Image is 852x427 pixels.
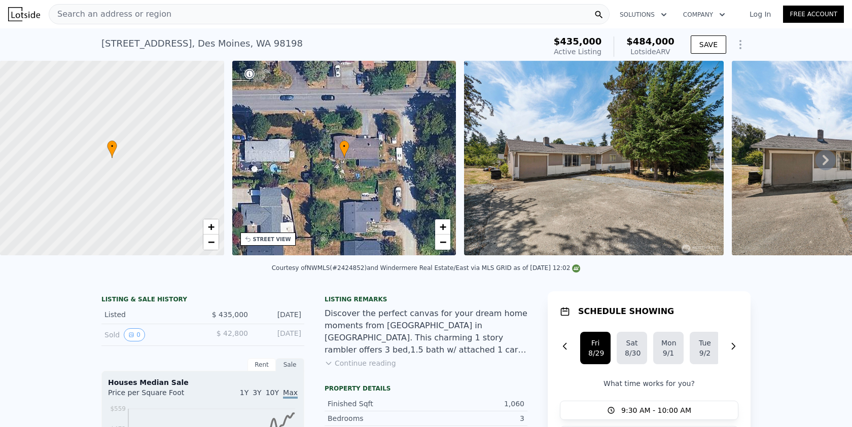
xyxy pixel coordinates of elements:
div: Rent [247,358,276,371]
div: 8/30 [625,348,639,358]
span: 10Y [266,389,279,397]
a: Zoom in [435,219,450,235]
img: Lotside [8,7,40,21]
div: Bedrooms [328,413,426,423]
div: 8/29 [588,348,602,358]
button: 9:30 AM - 10:00 AM [560,401,738,420]
span: − [440,236,446,248]
button: Tue9/2 [690,332,720,364]
div: Sale [276,358,304,371]
span: • [339,142,349,151]
div: Listing remarks [325,295,527,303]
div: Sold [104,328,195,341]
span: $484,000 [626,36,674,47]
div: Tue [698,338,712,348]
div: Fri [588,338,602,348]
button: SAVE [691,35,726,54]
a: Zoom out [203,235,219,250]
div: Lotside ARV [626,47,674,57]
a: Zoom out [435,235,450,250]
button: Continue reading [325,358,396,368]
button: Sat8/30 [617,332,647,364]
button: Fri8/29 [580,332,611,364]
span: + [440,220,446,233]
div: LISTING & SALE HISTORY [101,295,304,305]
div: 9/1 [661,348,676,358]
img: Sale: 167582712 Parcel: 98158722 [464,61,724,255]
a: Free Account [783,6,844,23]
div: • [107,140,117,158]
span: + [207,220,214,233]
span: $ 435,000 [212,310,248,319]
span: Max [283,389,298,399]
span: 1Y [240,389,248,397]
div: [DATE] [256,328,301,341]
a: Zoom in [203,219,219,235]
button: View historical data [124,328,145,341]
div: Property details [325,384,527,393]
span: 3Y [253,389,261,397]
span: $ 42,800 [217,329,248,337]
div: Price per Square Foot [108,387,203,404]
div: Courtesy of NWMLS (#2424852) and Windermere Real Estate/East via MLS GRID as of [DATE] 12:02 [272,264,581,271]
div: 3 [426,413,524,423]
div: Houses Median Sale [108,377,298,387]
div: STREET VIEW [253,236,291,243]
span: Active Listing [554,48,601,56]
span: Search an address or region [49,8,171,20]
tspan: $559 [110,405,126,412]
img: NWMLS Logo [572,264,580,273]
div: 9/2 [698,348,712,358]
div: Listed [104,309,195,320]
div: • [339,140,349,158]
span: $435,000 [554,36,602,47]
div: 1,060 [426,399,524,409]
button: Company [675,6,733,24]
p: What time works for you? [560,378,738,389]
span: • [107,142,117,151]
div: [STREET_ADDRESS] , Des Moines , WA 98198 [101,36,303,51]
span: − [207,236,214,248]
h1: SCHEDULE SHOWING [578,305,674,318]
span: 9:30 AM - 10:00 AM [621,405,691,415]
div: Discover the perfect canvas for your dream home moments from [GEOGRAPHIC_DATA] in [GEOGRAPHIC_DAT... [325,307,527,356]
div: Sat [625,338,639,348]
div: Finished Sqft [328,399,426,409]
div: [DATE] [256,309,301,320]
div: Mon [661,338,676,348]
button: Show Options [730,34,751,55]
button: Mon9/1 [653,332,684,364]
a: Log In [737,9,783,19]
button: Solutions [612,6,675,24]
